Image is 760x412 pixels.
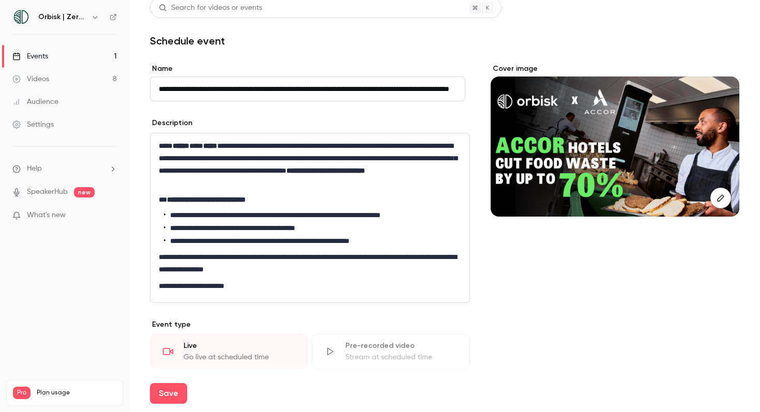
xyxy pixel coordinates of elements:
div: Events [12,51,48,62]
span: Help [27,163,42,174]
p: / 90 [101,399,116,408]
iframe: Noticeable Trigger [104,211,117,220]
div: Audience [12,97,58,107]
span: Plan usage [37,389,116,397]
p: Videos [13,399,33,408]
li: help-dropdown-opener [12,163,117,174]
span: What's new [27,210,66,221]
label: Name [150,64,470,74]
div: Live [184,341,295,351]
div: Pre-recorded video [345,341,457,351]
div: Go live at scheduled time [184,352,295,362]
h1: Schedule event [150,35,739,47]
div: Settings [12,119,54,130]
p: Event type [150,319,470,330]
span: 8 [101,401,104,407]
h6: Orbisk | Zero Food Waste [38,12,87,22]
label: Cover image [491,64,739,74]
img: Orbisk | Zero Food Waste [13,9,29,25]
div: Pre-recorded videoStream at scheduled time [312,334,469,369]
button: Save [150,383,187,404]
span: Pro [13,387,31,399]
label: Description [150,118,192,128]
div: LiveGo live at scheduled time [150,334,308,369]
section: description [150,133,470,303]
span: new [74,187,95,197]
a: SpeakerHub [27,187,68,197]
div: Videos [12,74,49,84]
div: Stream at scheduled time [345,352,457,362]
div: editor [150,133,469,302]
div: Search for videos or events [159,3,262,13]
